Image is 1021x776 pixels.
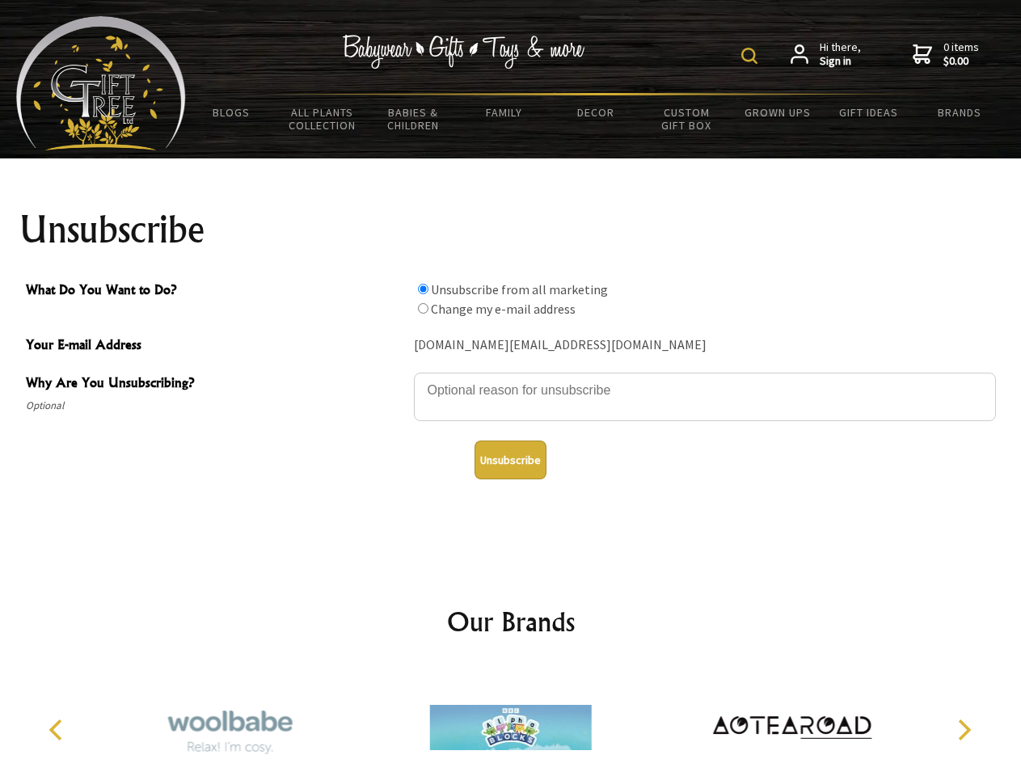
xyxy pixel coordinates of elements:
a: BLOGS [186,95,277,129]
span: What Do You Want to Do? [26,280,406,303]
div: [DOMAIN_NAME][EMAIL_ADDRESS][DOMAIN_NAME] [414,333,996,358]
button: Previous [40,712,76,748]
strong: $0.00 [943,54,979,69]
a: Brands [914,95,1006,129]
a: 0 items$0.00 [913,40,979,69]
h1: Unsubscribe [19,210,1002,249]
a: Family [459,95,551,129]
img: Babywear - Gifts - Toys & more [343,35,585,69]
textarea: Why Are You Unsubscribing? [414,373,996,421]
input: What Do You Want to Do? [418,284,428,294]
a: Decor [550,95,641,129]
label: Change my e-mail address [431,301,576,317]
img: product search [741,48,757,64]
span: Why Are You Unsubscribing? [26,373,406,396]
a: All Plants Collection [277,95,369,142]
input: What Do You Want to Do? [418,303,428,314]
a: Babies & Children [368,95,459,142]
span: Hi there, [820,40,861,69]
span: Optional [26,396,406,415]
span: Your E-mail Address [26,335,406,358]
h2: Our Brands [32,602,989,641]
strong: Sign in [820,54,861,69]
button: Next [946,712,981,748]
a: Custom Gift Box [641,95,732,142]
span: 0 items [943,40,979,69]
a: Grown Ups [732,95,823,129]
label: Unsubscribe from all marketing [431,281,608,297]
a: Hi there,Sign in [791,40,861,69]
img: Babyware - Gifts - Toys and more... [16,16,186,150]
button: Unsubscribe [475,441,546,479]
a: Gift Ideas [823,95,914,129]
